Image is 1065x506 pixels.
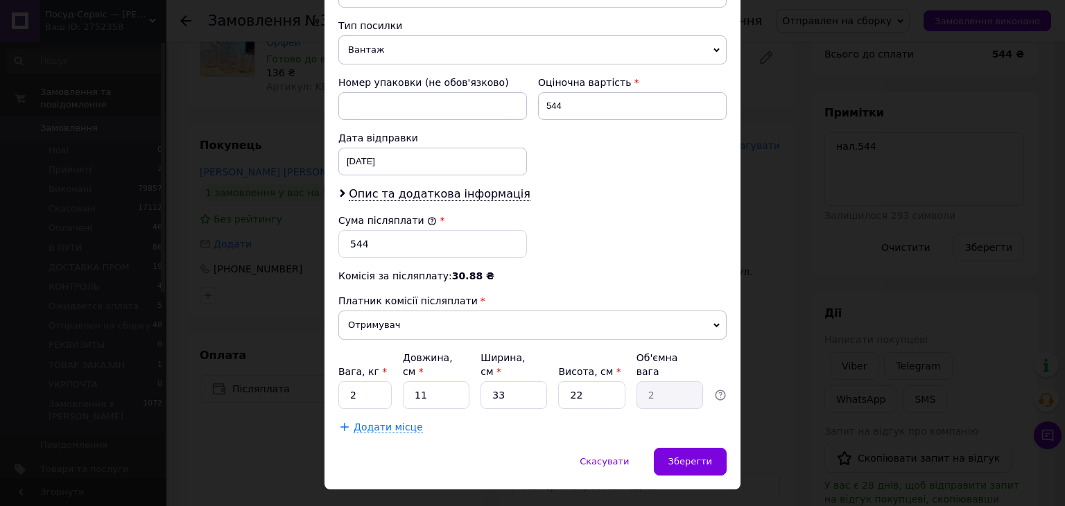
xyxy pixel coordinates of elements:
[349,187,530,201] span: Опис та додаткова інформація
[338,20,402,31] span: Тип посилки
[452,270,494,281] span: 30.88 ₴
[637,351,703,378] div: Об'ємна вага
[480,352,525,377] label: Ширина, см
[580,456,629,466] span: Скасувати
[338,215,437,226] label: Сума післяплати
[558,366,621,377] label: Висота, см
[338,366,387,377] label: Вага, кг
[403,352,453,377] label: Довжина, см
[338,35,727,64] span: Вантаж
[354,421,423,433] span: Додати місце
[338,311,727,340] span: Отримувач
[338,76,527,89] div: Номер упаковки (не обов'язково)
[338,131,527,145] div: Дата відправки
[338,295,478,306] span: Платник комісії післяплати
[538,76,727,89] div: Оціночна вартість
[338,269,727,283] div: Комісія за післяплату:
[668,456,712,466] span: Зберегти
